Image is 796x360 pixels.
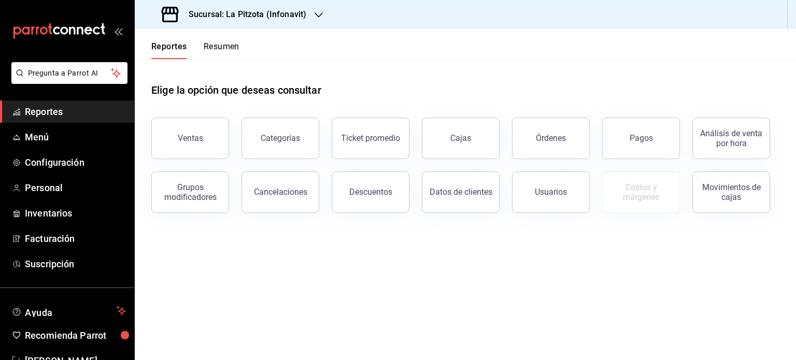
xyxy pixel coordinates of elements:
button: Pagos [602,118,680,159]
span: Recomienda Parrot [25,328,126,342]
div: Usuarios [535,187,567,197]
span: Facturación [25,232,126,246]
div: Datos de clientes [430,187,492,197]
span: Reportes [25,105,126,119]
div: Movimientos de cajas [699,182,763,202]
span: Pregunta a Parrot AI [28,68,111,79]
div: Costos y márgenes [609,182,673,202]
div: Cancelaciones [254,187,307,197]
div: navigation tabs [151,41,239,59]
h3: Sucursal: La Pitzota (Infonavit) [180,8,306,21]
button: Descuentos [332,171,409,213]
a: Pregunta a Parrot AI [7,75,127,86]
button: Resumen [204,41,239,59]
button: Órdenes [512,118,590,159]
button: Datos de clientes [422,171,500,213]
button: Cancelaciones [241,171,319,213]
div: Pagos [630,133,653,143]
span: Suscripción [25,257,126,271]
div: Cajas [450,133,471,143]
button: Ventas [151,118,229,159]
button: Grupos modificadores [151,171,229,213]
span: Ayuda [25,305,112,317]
div: Análisis de venta por hora [699,128,763,148]
button: Pregunta a Parrot AI [11,62,127,84]
button: Ticket promedio [332,118,409,159]
button: Categorías [241,118,319,159]
span: Configuración [25,155,126,169]
button: Usuarios [512,171,590,213]
button: Reportes [151,41,187,59]
span: Inventarios [25,206,126,220]
div: Órdenes [536,133,566,143]
button: Movimientos de cajas [692,171,770,213]
div: Grupos modificadores [158,182,222,202]
span: Menú [25,130,126,144]
button: Cajas [422,118,500,159]
button: Contrata inventarios para ver este reporte [602,171,680,213]
div: Ventas [178,133,203,143]
div: Descuentos [349,187,392,197]
h1: Elige la opción que deseas consultar [151,82,321,98]
div: Categorías [261,133,300,143]
span: Personal [25,181,126,195]
button: open_drawer_menu [114,27,122,35]
div: Ticket promedio [341,133,400,143]
button: Análisis de venta por hora [692,118,770,159]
